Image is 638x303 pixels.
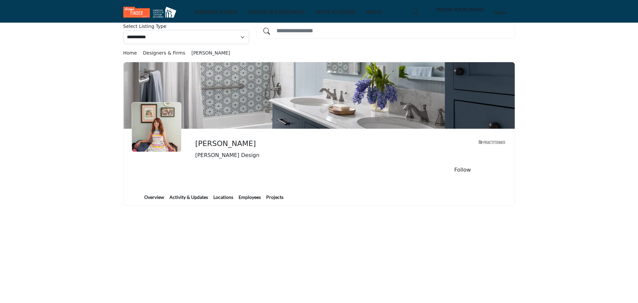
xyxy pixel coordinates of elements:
[195,151,408,159] span: [PERSON_NAME] Design
[143,50,191,56] a: Designers & Firms
[238,194,261,205] a: Employees
[195,139,378,148] h2: [PERSON_NAME]
[366,9,382,15] a: ABOUT
[478,138,505,146] img: ASID Qualified Practitioners
[169,194,208,205] a: Activity & Updates
[213,194,234,205] a: Locations
[436,7,484,13] h5: DESIGN YOUR LISTING
[256,23,515,39] input: Search Solutions
[123,50,143,56] a: Home
[430,163,495,177] button: Follow
[494,9,506,15] span: Log In
[419,167,427,173] button: Like
[144,194,164,205] a: Overview
[123,23,166,30] label: Select Listing Type
[426,6,484,14] div: DESIGN YOUR LISTING
[499,168,507,173] button: More details
[194,9,238,15] a: DESIGNERS & FIRMS
[191,50,230,56] a: [PERSON_NAME]
[123,7,180,18] img: site Logo
[248,9,305,15] a: PRODUCTS & RESOURCES
[406,7,423,18] a: Search
[266,194,284,205] a: Projects
[486,6,515,19] button: Log In
[315,9,355,15] a: INVITE TO FINDER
